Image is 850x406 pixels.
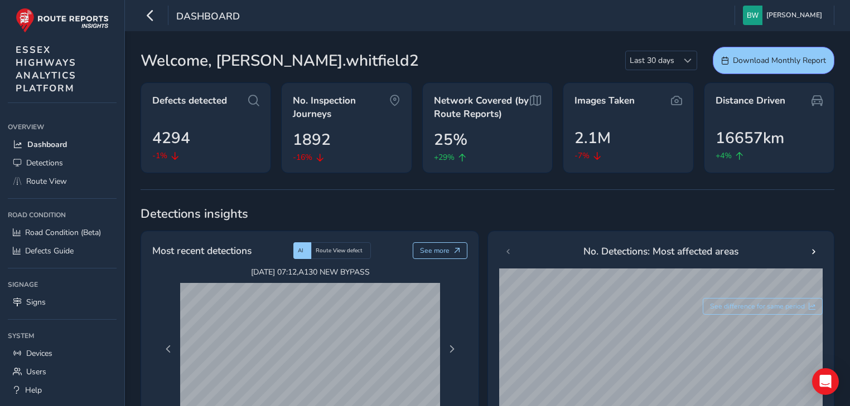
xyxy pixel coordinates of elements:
[293,151,312,163] span: -16%
[316,247,363,255] span: Route View defect
[8,327,117,344] div: System
[311,242,371,259] div: Route View defect
[713,47,834,74] button: Download Monthly Report
[716,126,784,150] span: 16657km
[8,276,117,293] div: Signage
[8,154,117,172] a: Detections
[413,242,468,259] button: See more
[293,242,311,259] div: AI
[25,227,101,238] span: Road Condition (Beta)
[26,297,46,307] span: Signs
[16,8,109,33] img: rr logo
[26,348,52,359] span: Devices
[8,119,117,135] div: Overview
[8,135,117,154] a: Dashboard
[574,94,635,107] span: Images Taken
[8,363,117,381] a: Users
[710,302,805,311] span: See difference for same period
[743,6,762,25] img: diamond-layout
[293,128,331,151] span: 1892
[434,94,530,120] span: Network Covered (by Route Reports)
[8,223,117,242] a: Road Condition (Beta)
[574,126,611,150] span: 2.1M
[444,341,460,357] button: Next Page
[434,128,467,151] span: 25%
[583,244,738,258] span: No. Detections: Most affected areas
[161,341,176,357] button: Previous Page
[152,94,227,107] span: Defects detected
[743,6,826,25] button: [PERSON_NAME]
[180,267,440,277] span: [DATE] 07:12 , A130 NEW BYPASS
[8,293,117,311] a: Signs
[26,158,63,168] span: Detections
[8,172,117,190] a: Route View
[8,242,117,260] a: Defects Guide
[25,246,74,256] span: Defects Guide
[8,207,117,223] div: Road Condition
[8,381,117,399] a: Help
[152,243,252,258] span: Most recent detections
[434,151,455,163] span: +29%
[626,51,678,70] span: Last 30 days
[176,9,240,25] span: Dashboard
[293,94,389,120] span: No. Inspection Journeys
[141,49,419,72] span: Welcome, [PERSON_NAME].whitfield2
[766,6,822,25] span: [PERSON_NAME]
[716,150,732,162] span: +4%
[812,368,839,395] div: Open Intercom Messenger
[298,247,303,255] span: AI
[420,246,450,255] span: See more
[27,139,67,150] span: Dashboard
[26,366,46,377] span: Users
[152,150,167,162] span: -1%
[703,298,823,315] button: See difference for same period
[152,126,190,150] span: 4294
[16,43,76,95] span: ESSEX HIGHWAYS ANALYTICS PLATFORM
[25,385,42,395] span: Help
[574,150,590,162] span: -7%
[26,176,67,187] span: Route View
[733,55,826,66] span: Download Monthly Report
[716,94,785,107] span: Distance Driven
[141,206,834,222] span: Detections insights
[8,344,117,363] a: Devices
